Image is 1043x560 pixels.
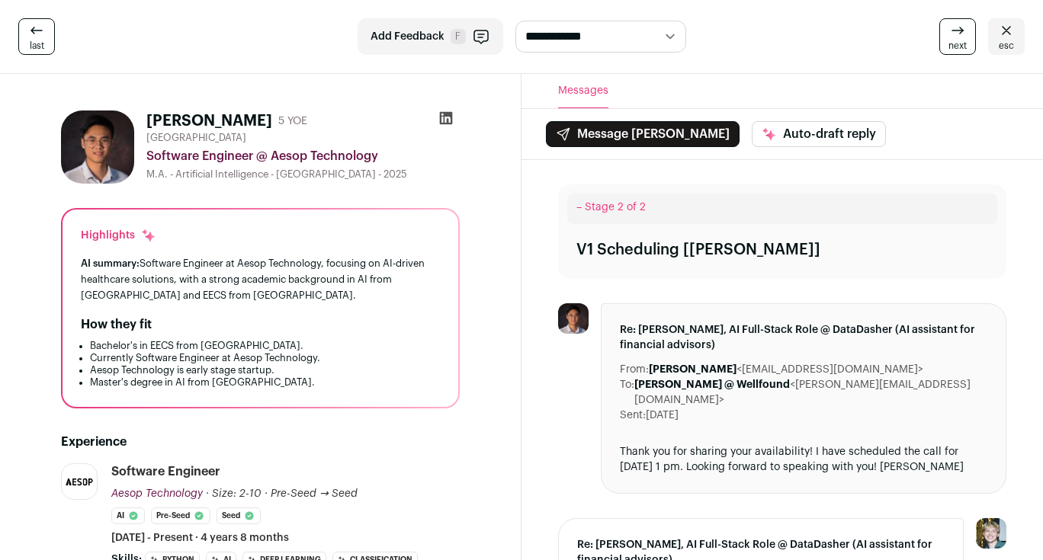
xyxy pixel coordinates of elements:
span: · Size: 2-10 [206,488,262,499]
span: [GEOGRAPHIC_DATA] [146,132,246,144]
li: Master's degree in AI from [GEOGRAPHIC_DATA]. [90,376,440,389]
li: Seed [217,507,261,524]
li: Pre-seed [151,507,210,524]
img: 6494470-medium_jpg [976,518,1006,549]
div: V1 Scheduling [[PERSON_NAME]] [576,239,820,261]
span: Stage 2 of 2 [585,202,646,213]
h2: Experience [61,433,460,451]
button: Message [PERSON_NAME] [546,121,740,147]
img: 6ec76bd545dc2dec27c5f38a804ceb726c98a3ff44c6c0fdd369ac41fd39e238.png [62,473,97,491]
span: next [948,40,967,52]
span: F [451,29,466,44]
a: esc [988,18,1025,55]
li: Aesop Technology is early stage startup. [90,364,440,376]
div: 5 YOE [278,114,307,129]
li: Bachelor's in EECS from [GEOGRAPHIC_DATA]. [90,340,440,352]
span: Add Feedback [371,29,444,44]
div: Software Engineer [111,463,220,480]
span: esc [999,40,1014,52]
div: Software Engineer @ Aesop Technology [146,147,460,165]
dd: [DATE] [646,408,679,423]
img: 310e71265f4f6897ad548c7b3cf895b40c71e19a6df8703ab0aa82245d66d1cc.jpg [558,303,589,334]
dt: To: [620,377,634,408]
span: Aesop Technology [111,488,203,499]
button: Add Feedback F [358,18,503,55]
dd: <[PERSON_NAME][EMAIL_ADDRESS][DOMAIN_NAME]> [634,377,987,408]
span: – [576,202,582,213]
button: Messages [558,74,608,108]
h1: [PERSON_NAME] [146,110,272,132]
span: Re: [PERSON_NAME], AI Full-Stack Role @ DataDasher (AI assistant for financial advisors) [620,322,987,353]
div: Highlights [81,228,156,243]
div: Thank you for sharing your availability! I have scheduled the call for [DATE] 1 pm. Looking forwa... [620,444,987,475]
img: 310e71265f4f6897ad548c7b3cf895b40c71e19a6df8703ab0aa82245d66d1cc.jpg [61,110,134,184]
span: · [265,486,268,501]
div: Software Engineer at Aesop Technology, focusing on AI-driven healthcare solutions, with a strong ... [81,255,440,303]
span: AI summary: [81,258,140,268]
span: [DATE] - Present · 4 years 8 months [111,530,289,546]
span: Pre-Seed → Seed [271,488,358,499]
button: Auto-draft reply [752,121,886,147]
dt: From: [620,362,649,377]
span: last [30,40,44,52]
li: Currently Software Engineer at Aesop Technology. [90,352,440,364]
a: next [939,18,976,55]
dt: Sent: [620,408,646,423]
b: [PERSON_NAME] @ Wellfound [634,379,790,390]
div: M.A. - Artificial Intelligence - [GEOGRAPHIC_DATA] - 2025 [146,168,460,181]
li: AI [111,507,145,524]
h2: How they fit [81,315,152,334]
a: last [18,18,55,55]
dd: <[EMAIL_ADDRESS][DOMAIN_NAME]> [649,362,923,377]
b: [PERSON_NAME] [649,364,737,375]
